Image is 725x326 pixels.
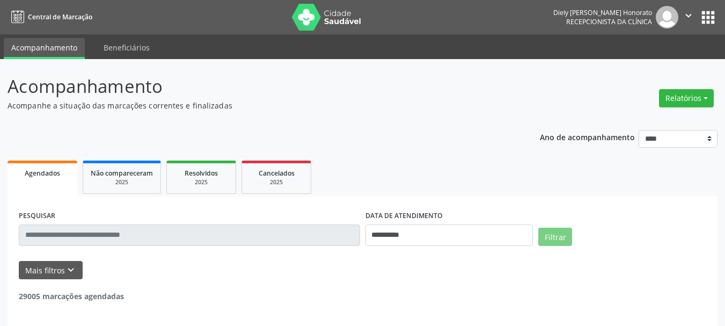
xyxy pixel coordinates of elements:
[699,8,717,27] button: apps
[553,8,652,17] div: Diely [PERSON_NAME] Honorato
[19,291,124,301] strong: 29005 marcações agendadas
[566,17,652,26] span: Recepcionista da clínica
[683,10,694,21] i: 
[19,261,83,280] button: Mais filtroskeyboard_arrow_down
[8,73,504,100] p: Acompanhamento
[96,38,157,57] a: Beneficiários
[365,208,443,224] label: DATA DE ATENDIMENTO
[91,169,153,178] span: Não compareceram
[174,178,228,186] div: 2025
[91,178,153,186] div: 2025
[656,6,678,28] img: img
[659,89,714,107] button: Relatórios
[28,12,92,21] span: Central de Marcação
[8,100,504,111] p: Acompanhe a situação das marcações correntes e finalizadas
[250,178,303,186] div: 2025
[25,169,60,178] span: Agendados
[65,264,77,276] i: keyboard_arrow_down
[678,6,699,28] button: 
[540,130,635,143] p: Ano de acompanhamento
[4,38,85,59] a: Acompanhamento
[538,228,572,246] button: Filtrar
[19,208,55,224] label: PESQUISAR
[259,169,295,178] span: Cancelados
[185,169,218,178] span: Resolvidos
[8,8,92,26] a: Central de Marcação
